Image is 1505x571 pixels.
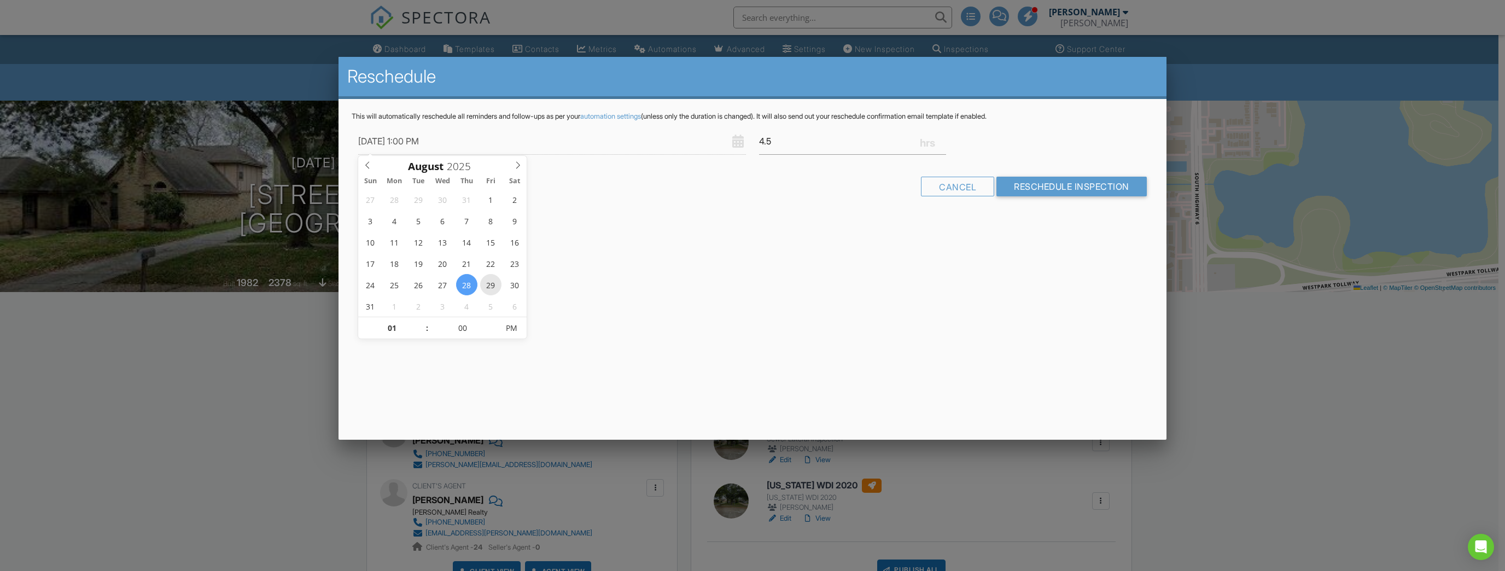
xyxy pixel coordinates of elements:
[384,231,405,253] span: August 11, 2025
[921,177,994,196] div: Cancel
[432,231,453,253] span: August 13, 2025
[480,253,501,274] span: August 22, 2025
[456,189,477,210] span: July 31, 2025
[382,178,406,185] span: Mon
[480,210,501,231] span: August 8, 2025
[480,295,501,317] span: September 5, 2025
[408,295,429,317] span: September 2, 2025
[408,210,429,231] span: August 5, 2025
[454,178,479,185] span: Thu
[432,210,453,231] span: August 6, 2025
[360,274,381,295] span: August 24, 2025
[360,189,381,210] span: July 27, 2025
[432,295,453,317] span: September 3, 2025
[456,253,477,274] span: August 21, 2025
[432,274,453,295] span: August 27, 2025
[360,295,381,317] span: August 31, 2025
[408,253,429,274] span: August 19, 2025
[480,231,501,253] span: August 15, 2025
[384,253,405,274] span: August 18, 2025
[384,295,405,317] span: September 1, 2025
[408,231,429,253] span: August 12, 2025
[504,231,525,253] span: August 16, 2025
[360,210,381,231] span: August 3, 2025
[408,274,429,295] span: August 26, 2025
[425,317,429,339] span: :
[996,177,1147,196] input: Reschedule Inspection
[480,274,501,295] span: August 29, 2025
[408,189,429,210] span: July 29, 2025
[504,253,525,274] span: August 23, 2025
[480,189,501,210] span: August 1, 2025
[503,178,527,185] span: Sat
[360,231,381,253] span: August 10, 2025
[580,112,641,120] a: automation settings
[432,189,453,210] span: July 30, 2025
[406,178,430,185] span: Tue
[456,295,477,317] span: September 4, 2025
[384,189,405,210] span: July 28, 2025
[456,210,477,231] span: August 7, 2025
[479,178,503,185] span: Fri
[504,189,525,210] span: August 2, 2025
[456,231,477,253] span: August 14, 2025
[384,274,405,295] span: August 25, 2025
[497,317,527,339] span: Click to toggle
[352,112,1153,121] p: This will automatically reschedule all reminders and follow-ups as per your (unless only the dura...
[456,274,477,295] span: August 28, 2025
[504,295,525,317] span: September 6, 2025
[347,66,1158,88] h2: Reschedule
[432,253,453,274] span: August 20, 2025
[504,210,525,231] span: August 9, 2025
[358,178,382,185] span: Sun
[360,253,381,274] span: August 17, 2025
[430,178,454,185] span: Wed
[384,210,405,231] span: August 4, 2025
[358,317,425,339] input: Scroll to increment
[429,317,497,339] input: Scroll to increment
[1468,534,1494,560] div: Open Intercom Messenger
[444,159,480,173] input: Scroll to increment
[408,161,444,172] span: Scroll to increment
[504,274,525,295] span: August 30, 2025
